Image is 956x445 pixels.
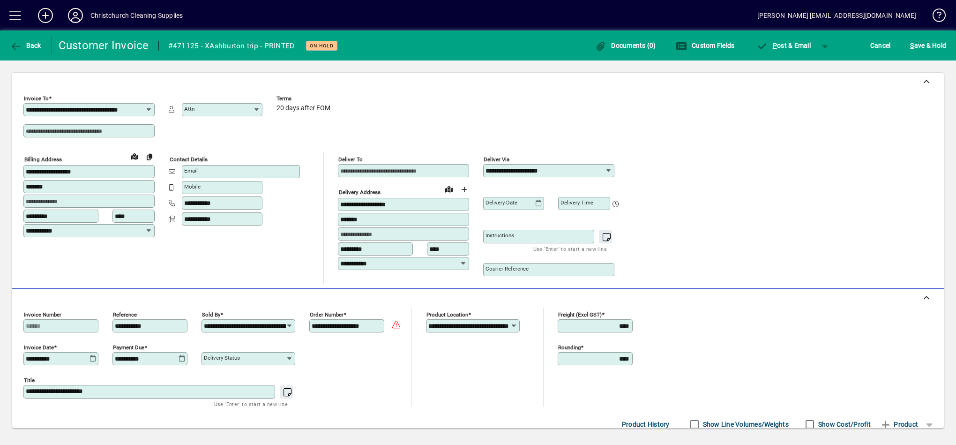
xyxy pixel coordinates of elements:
[113,311,137,318] mat-label: Reference
[214,399,288,409] mat-hint: Use 'Enter' to start a new line
[310,311,344,318] mat-label: Order number
[618,416,673,433] button: Product History
[773,42,777,49] span: P
[485,232,514,239] mat-label: Instructions
[701,420,789,429] label: Show Line Volumes/Weights
[24,377,35,384] mat-label: Title
[595,42,656,49] span: Documents (0)
[910,42,914,49] span: S
[59,38,149,53] div: Customer Invoice
[485,265,529,272] mat-label: Courier Reference
[910,38,946,53] span: ave & Hold
[441,181,456,196] a: View on map
[7,37,44,54] button: Back
[24,95,49,102] mat-label: Invoice To
[60,7,90,24] button: Profile
[558,344,581,351] mat-label: Rounding
[870,38,891,53] span: Cancel
[673,37,737,54] button: Custom Fields
[184,106,194,112] mat-label: Attn
[926,2,944,32] a: Knowledge Base
[558,311,602,318] mat-label: Freight (excl GST)
[90,8,183,23] div: Christchurch Cleaning Supplies
[593,37,658,54] button: Documents (0)
[868,37,893,54] button: Cancel
[485,199,517,206] mat-label: Delivery date
[908,37,949,54] button: Save & Hold
[184,167,198,174] mat-label: Email
[622,417,670,432] span: Product History
[752,37,815,54] button: Post & Email
[456,182,471,197] button: Choose address
[30,7,60,24] button: Add
[560,199,593,206] mat-label: Delivery time
[276,96,333,102] span: Terms
[676,42,735,49] span: Custom Fields
[757,8,916,23] div: [PERSON_NAME] [EMAIL_ADDRESS][DOMAIN_NAME]
[880,417,918,432] span: Product
[24,344,54,351] mat-label: Invoice date
[426,311,468,318] mat-label: Product location
[756,42,811,49] span: ost & Email
[276,105,330,112] span: 20 days after EOM
[10,42,41,49] span: Back
[204,354,240,361] mat-label: Delivery status
[113,344,144,351] mat-label: Payment due
[142,149,157,164] button: Copy to Delivery address
[310,43,334,49] span: On hold
[24,311,61,318] mat-label: Invoice number
[202,311,220,318] mat-label: Sold by
[533,243,607,254] mat-hint: Use 'Enter' to start a new line
[127,149,142,164] a: View on map
[816,420,871,429] label: Show Cost/Profit
[184,183,201,190] mat-label: Mobile
[875,416,923,433] button: Product
[338,156,363,163] mat-label: Deliver To
[484,156,509,163] mat-label: Deliver via
[168,38,295,53] div: #471125 - XAshburton trip - PRINTED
